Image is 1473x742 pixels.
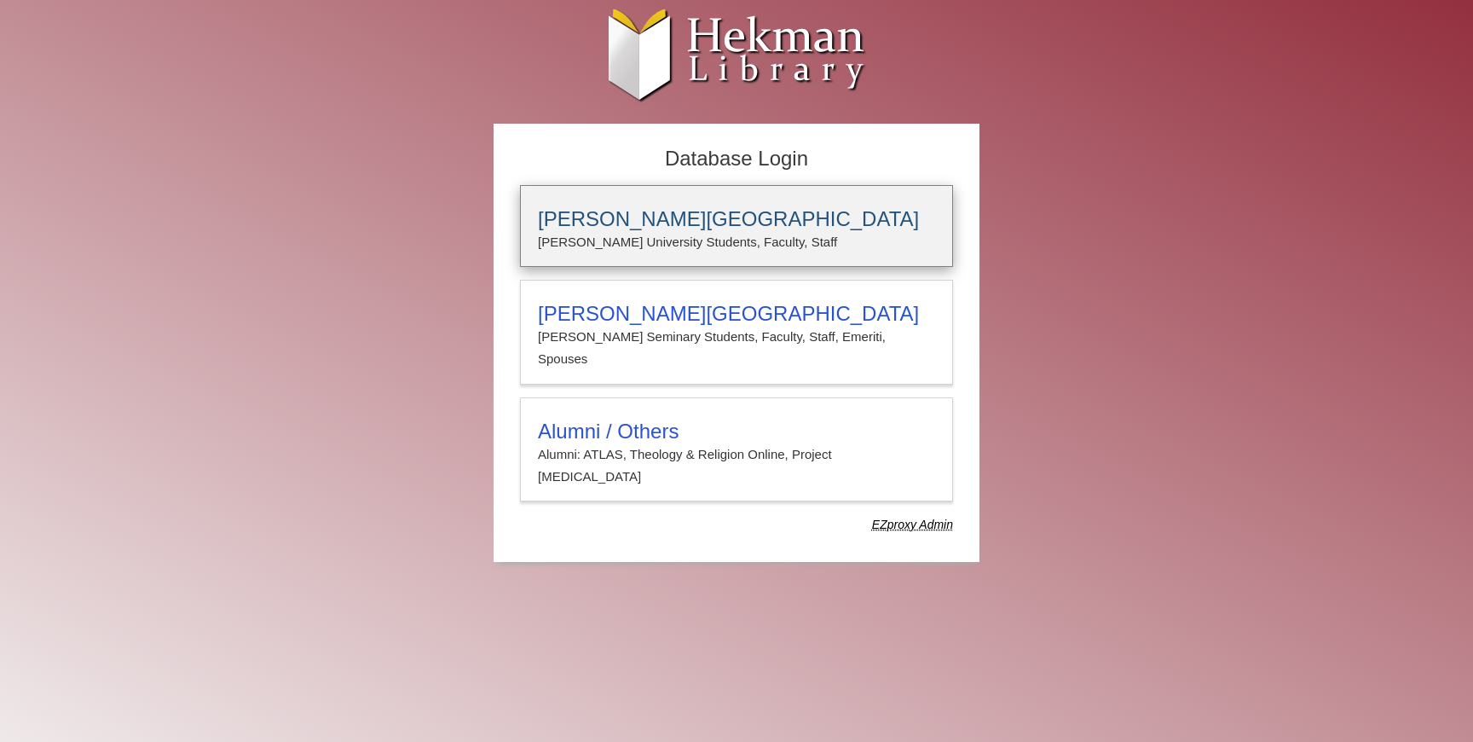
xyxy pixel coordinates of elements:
p: Alumni: ATLAS, Theology & Religion Online, Project [MEDICAL_DATA] [538,443,935,489]
p: [PERSON_NAME] University Students, Faculty, Staff [538,231,935,253]
dfn: Use Alumni login [872,518,953,531]
a: [PERSON_NAME][GEOGRAPHIC_DATA][PERSON_NAME] University Students, Faculty, Staff [520,185,953,267]
h3: [PERSON_NAME][GEOGRAPHIC_DATA] [538,302,935,326]
h3: Alumni / Others [538,420,935,443]
p: [PERSON_NAME] Seminary Students, Faculty, Staff, Emeriti, Spouses [538,326,935,371]
a: [PERSON_NAME][GEOGRAPHIC_DATA][PERSON_NAME] Seminary Students, Faculty, Staff, Emeriti, Spouses [520,280,953,385]
h2: Database Login [511,142,962,177]
h3: [PERSON_NAME][GEOGRAPHIC_DATA] [538,207,935,231]
summary: Alumni / OthersAlumni: ATLAS, Theology & Religion Online, Project [MEDICAL_DATA] [538,420,935,489]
